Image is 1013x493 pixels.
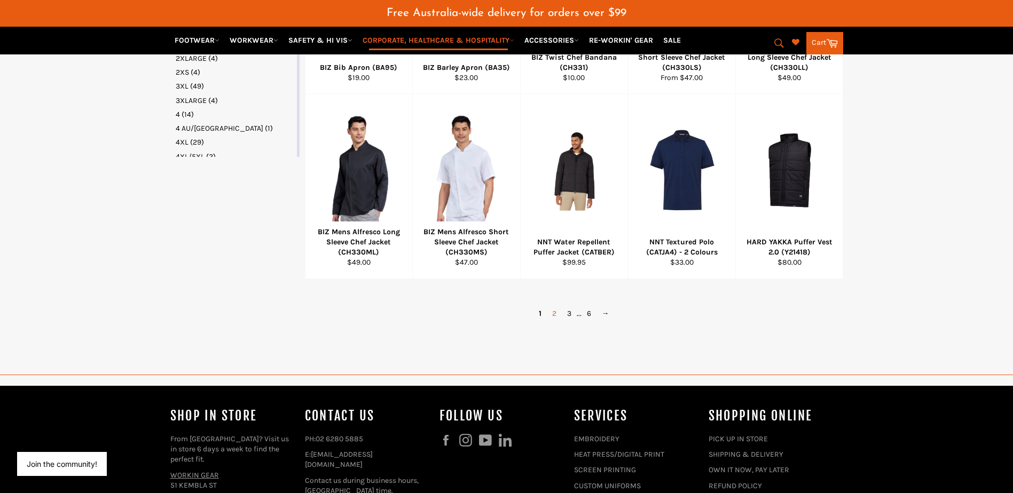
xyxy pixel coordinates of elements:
div: NNT Water Repellent Puffer Jacket (CATBER) [527,237,621,258]
p: From [GEOGRAPHIC_DATA]? Visit us in store 6 days a week to find the perfect fit. [170,434,294,465]
a: CORPORATE, HEALTHCARE & HOSPITALITY [358,31,519,50]
div: HARD YAKKA Puffer Vest 2.0 (Y21418) [742,237,836,258]
a: SCREEN PRINTING [574,465,636,474]
a: [EMAIL_ADDRESS][DOMAIN_NAME] [305,450,373,469]
span: ... [577,309,582,318]
span: (2) [206,152,216,161]
span: (1) [265,124,273,133]
div: BIZ Mens Alfresco Short Sleeve Chef Jacket (CH330MS) [420,227,514,258]
div: BIZ Bib Apron (BA95) [312,62,406,73]
span: 3XL [176,82,189,91]
a: 02 6280 5885 [316,434,363,443]
a: NNT Water Repellent Puffer Jacket (CATBER)NNT Water Repellent Puffer Jacket (CATBER)$99.95 [520,94,628,279]
a: CUSTOM UNIFORMS [574,481,641,490]
div: BIZ Womens Alfresco Short Sleeve Chef Jacket (CH330LS) [635,42,729,73]
div: NNT Textured Polo (CATJA4) - 2 Colours [635,237,729,258]
h4: SHOPPING ONLINE [709,407,833,425]
a: 2XLARGE [176,53,295,63]
a: EMBROIDERY [574,434,619,443]
div: BIZ Twist Chef Bandana (CH331) [527,52,621,73]
a: REFUND POLICY [709,481,762,490]
a: 3XLARGE [176,96,295,106]
a: BIZ Mens Alfresco Long Sleeve Chef Jacket (CH330ML)BIZ Mens Alfresco Long Sleeve Chef Jacket (CH3... [305,94,413,279]
a: 2 [547,306,562,321]
span: (29) [190,138,204,147]
a: BIZ Mens Alfresco Short Sleeve Chef Jacket (CH330MS)BIZ Mens Alfresco Short Sleeve Chef Jacket (C... [412,94,520,279]
a: → [596,306,615,321]
span: Free Australia-wide delivery for orders over $99 [387,7,626,19]
h4: services [574,407,698,425]
span: 2XLARGE [176,54,207,63]
div: BIZ Barley Apron (BA35) [420,62,514,73]
span: 1 [533,306,547,321]
div: BIZ Womens Alfresco Long Sleeve Chef Jacket (CH330LL) [742,42,836,73]
a: 3XL [176,81,295,91]
a: 4 [176,109,295,120]
a: OWN IT NOW, PAY LATER [709,465,789,474]
a: 2XS [176,67,295,77]
a: 4XL/5XL [176,152,295,162]
a: WORKWEAR [225,31,282,50]
span: (49) [190,82,204,91]
a: SALE [659,31,685,50]
span: 2XS [176,68,189,77]
h4: Shop In Store [170,407,294,425]
button: Join the community! [27,459,97,468]
h4: Contact Us [305,407,429,425]
span: 4XL [176,138,189,147]
span: (4) [191,68,200,77]
a: SHIPPING & DELIVERY [709,450,783,459]
span: (14) [182,110,194,119]
a: HARD YAKKA Puffer Vest 2.0 (Y21418)HARD YAKKA Puffer Vest 2.0 (Y21418)$80.00 [735,94,843,279]
a: 3 [562,306,577,321]
p: E: [305,449,429,470]
div: BIZ Mens Alfresco Long Sleeve Chef Jacket (CH330ML) [312,227,406,258]
p: PH: [305,434,429,444]
span: 4XL/5XL [176,152,205,161]
a: WORKIN GEAR [170,471,219,480]
span: 4 AU/[GEOGRAPHIC_DATA] [176,124,263,133]
span: (4) [208,54,218,63]
a: 4XL [176,137,295,147]
a: RE-WORKIN' GEAR [585,31,657,50]
a: 6 [582,306,596,321]
h4: Follow us [439,407,563,425]
a: FOOTWEAR [170,31,224,50]
span: (4) [208,96,218,105]
a: HEAT PRESS/DIGITAL PRINT [574,450,664,459]
a: PICK UP IN STORE [709,434,768,443]
span: 4 [176,110,180,119]
a: Cart [806,32,843,54]
a: ACCESSORIES [520,31,583,50]
a: 4 AU/US [176,123,295,133]
a: NNT Textured Polo (CATJA4) - 2 ColoursNNT Textured Polo (CATJA4) - 2 Colours$33.00 [627,94,735,279]
a: SAFETY & HI VIS [284,31,357,50]
span: 3XLARGE [176,96,207,105]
